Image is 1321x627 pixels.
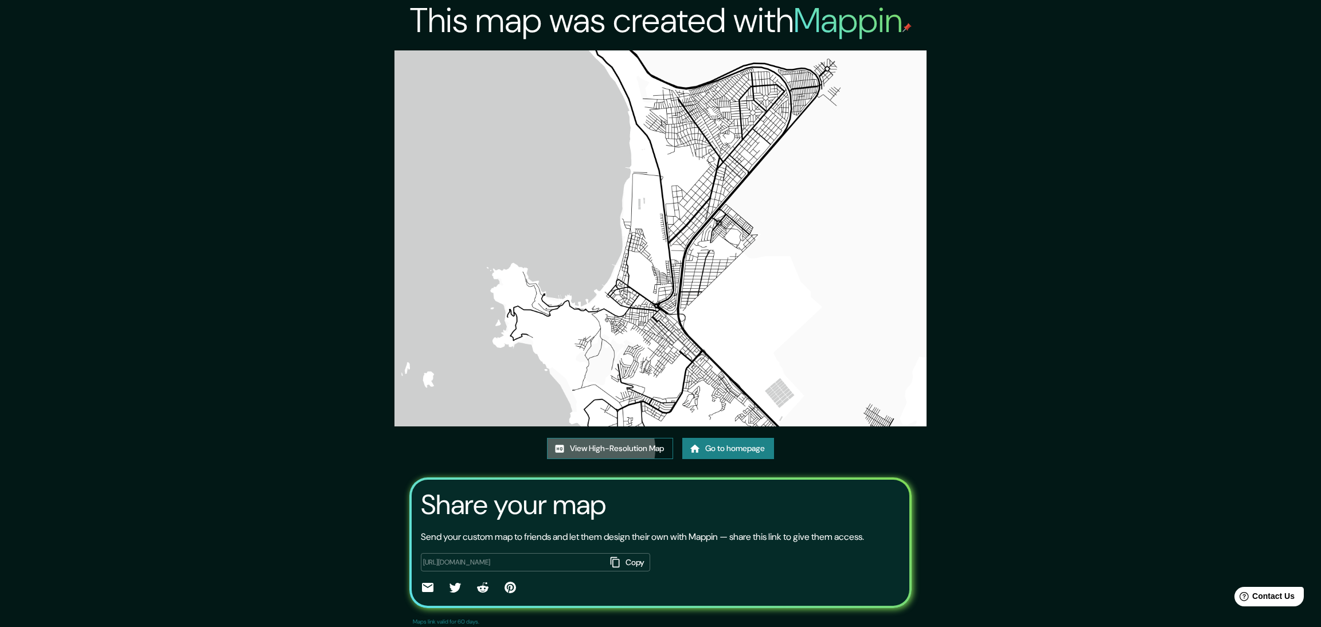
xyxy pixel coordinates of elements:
a: Go to homepage [682,438,774,459]
p: Maps link valid for 60 days. [413,617,479,626]
h3: Share your map [421,489,606,521]
img: mappin-pin [902,23,912,32]
iframe: Help widget launcher [1219,582,1308,614]
p: Send your custom map to friends and let them design their own with Mappin — share this link to gi... [421,530,864,544]
img: created-map [394,50,927,426]
a: View High-Resolution Map [547,438,673,459]
button: Copy [605,553,650,572]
